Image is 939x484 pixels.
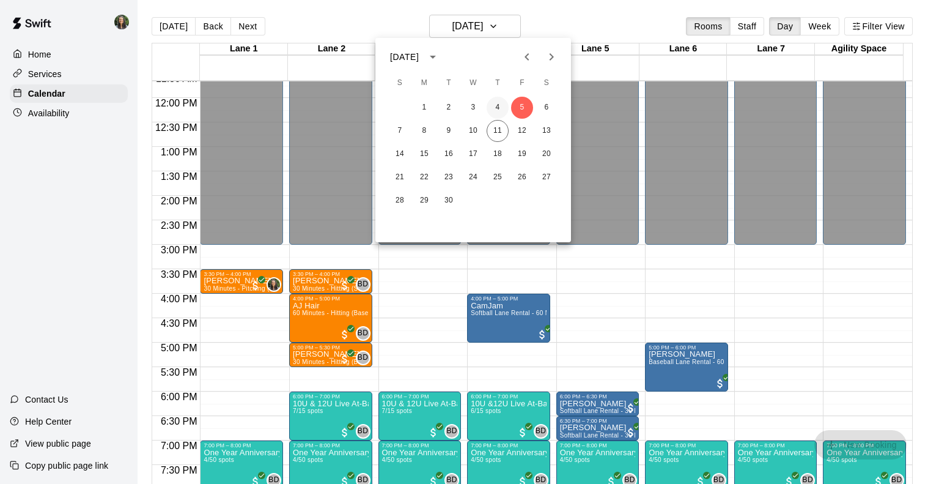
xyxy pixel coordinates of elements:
button: 25 [487,166,509,188]
button: 6 [536,97,558,119]
button: 29 [413,190,435,212]
button: 2 [438,97,460,119]
button: 15 [413,143,435,165]
button: 14 [389,143,411,165]
button: 23 [438,166,460,188]
span: Thursday [487,71,509,95]
button: 13 [536,120,558,142]
button: 26 [511,166,533,188]
button: 27 [536,166,558,188]
button: 5 [511,97,533,119]
span: Friday [511,71,533,95]
button: 10 [462,120,484,142]
button: 4 [487,97,509,119]
button: 24 [462,166,484,188]
button: Next month [539,45,564,69]
button: 12 [511,120,533,142]
button: 19 [511,143,533,165]
button: calendar view is open, switch to year view [422,47,443,67]
span: Tuesday [438,71,460,95]
button: 9 [438,120,460,142]
button: 7 [389,120,411,142]
span: Monday [413,71,435,95]
button: 16 [438,143,460,165]
button: 8 [413,120,435,142]
button: Previous month [515,45,539,69]
button: 3 [462,97,484,119]
button: 18 [487,143,509,165]
span: Sunday [389,71,411,95]
button: 17 [462,143,484,165]
button: 28 [389,190,411,212]
button: 11 [487,120,509,142]
button: 1 [413,97,435,119]
span: Saturday [536,71,558,95]
div: [DATE] [390,51,419,64]
span: Wednesday [462,71,484,95]
button: 21 [389,166,411,188]
button: 30 [438,190,460,212]
button: 22 [413,166,435,188]
button: 20 [536,143,558,165]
